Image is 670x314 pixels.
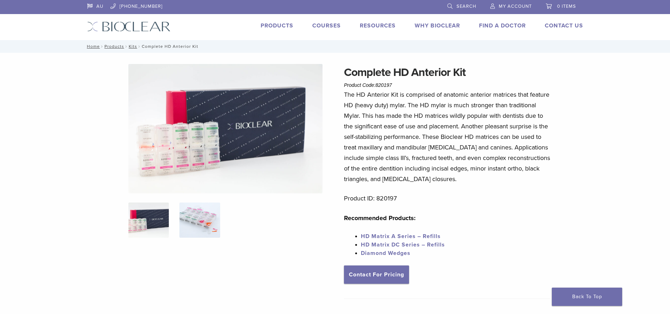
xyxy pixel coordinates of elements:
img: IMG_8088-1-324x324.jpg [128,203,169,238]
nav: Complete HD Anterior Kit [82,40,588,53]
span: / [124,45,129,48]
span: My Account [499,4,532,9]
a: Products [261,22,293,29]
p: Product ID: 820197 [344,193,551,204]
a: Kits [129,44,137,49]
a: Home [85,44,100,49]
p: The HD Anterior Kit is comprised of anatomic anterior matrices that feature HD (heavy duty) mylar... [344,89,551,184]
h1: Complete HD Anterior Kit [344,64,551,81]
a: Contact Us [545,22,583,29]
img: Complete HD Anterior Kit - Image 2 [179,203,220,238]
span: / [137,45,142,48]
span: 820197 [376,82,392,88]
a: Products [104,44,124,49]
a: HD Matrix A Series – Refills [361,233,441,240]
span: Product Code: [344,82,392,88]
img: IMG_8088 (1) [128,64,323,193]
a: Courses [312,22,341,29]
a: Resources [360,22,396,29]
strong: Recommended Products: [344,214,416,222]
a: HD Matrix DC Series – Refills [361,241,445,248]
img: Bioclear [87,21,171,32]
a: Diamond Wedges [361,250,410,257]
a: Why Bioclear [415,22,460,29]
span: Search [457,4,476,9]
span: 0 items [557,4,576,9]
span: / [100,45,104,48]
a: Find A Doctor [479,22,526,29]
a: Contact For Pricing [344,265,409,284]
a: Back To Top [552,288,622,306]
